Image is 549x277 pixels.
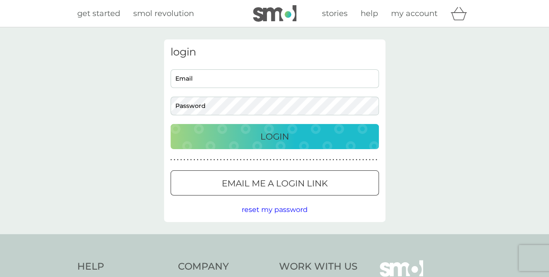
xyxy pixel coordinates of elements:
p: ● [326,158,328,162]
p: ● [299,158,301,162]
p: ● [266,158,268,162]
p: ● [365,158,367,162]
p: Login [260,130,289,143]
p: ● [256,158,258,162]
p: ● [243,158,245,162]
p: ● [372,158,374,162]
p: ● [312,158,314,162]
span: reset my password [242,205,308,214]
p: ● [286,158,288,162]
p: ● [194,158,195,162]
span: smol revolution [133,9,194,18]
p: ● [352,158,354,162]
p: ● [270,158,271,162]
p: ● [200,158,202,162]
h4: Help [77,260,170,274]
p: ● [293,158,295,162]
p: ● [177,158,179,162]
p: ● [237,158,238,162]
a: smol revolution [133,7,194,20]
p: ● [309,158,311,162]
p: ● [356,158,358,162]
p: ● [276,158,278,162]
p: ● [220,158,222,162]
p: ● [184,158,185,162]
span: stories [322,9,348,18]
p: ● [240,158,242,162]
p: ● [359,158,361,162]
span: get started [77,9,120,18]
p: ● [174,158,175,162]
h3: login [171,46,379,59]
a: help [361,7,378,20]
p: ● [279,158,281,162]
img: smol [253,5,296,22]
h4: Work With Us [279,260,358,274]
p: ● [319,158,321,162]
h4: Company [178,260,270,274]
p: ● [260,158,261,162]
p: ● [349,158,351,162]
p: ● [362,158,364,162]
span: help [361,9,378,18]
p: ● [306,158,308,162]
div: basket [450,5,472,22]
p: ● [207,158,208,162]
p: ● [247,158,248,162]
button: Email me a login link [171,170,379,196]
p: ● [263,158,265,162]
p: ● [217,158,218,162]
p: ● [329,158,331,162]
a: stories [322,7,348,20]
p: ● [187,158,189,162]
button: reset my password [242,204,308,215]
span: my account [391,9,437,18]
a: get started [77,7,120,20]
p: ● [250,158,252,162]
p: ● [296,158,298,162]
p: ● [230,158,232,162]
p: ● [214,158,215,162]
p: ● [210,158,212,162]
p: ● [346,158,348,162]
p: ● [316,158,318,162]
p: ● [336,158,338,162]
p: ● [339,158,341,162]
p: ● [253,158,255,162]
button: Login [171,124,379,149]
p: ● [197,158,199,162]
p: ● [233,158,235,162]
p: ● [204,158,205,162]
p: Email me a login link [222,176,328,190]
p: ● [224,158,225,162]
p: ● [375,158,377,162]
p: ● [283,158,285,162]
p: ● [273,158,275,162]
p: ● [227,158,228,162]
p: ● [322,158,324,162]
p: ● [180,158,182,162]
p: ● [303,158,305,162]
a: my account [391,7,437,20]
p: ● [289,158,291,162]
p: ● [369,158,371,162]
p: ● [190,158,192,162]
p: ● [332,158,334,162]
p: ● [171,158,172,162]
p: ● [342,158,344,162]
